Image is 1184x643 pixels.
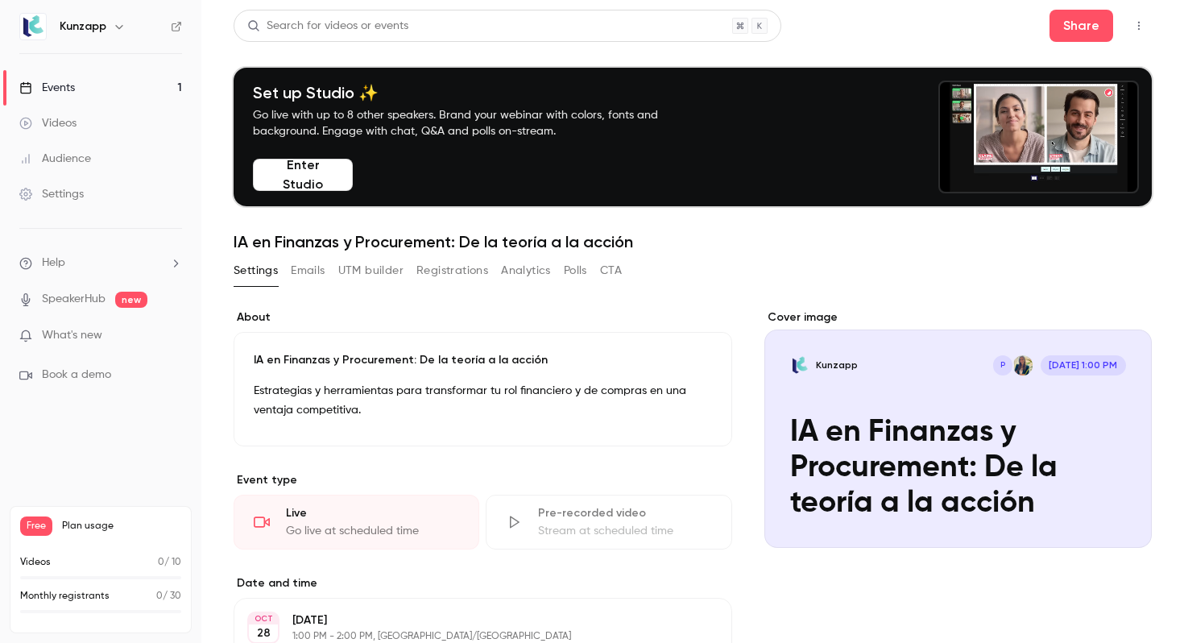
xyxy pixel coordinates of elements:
span: What's new [42,327,102,344]
label: About [234,309,732,326]
span: new [115,292,147,308]
span: Book a demo [42,367,111,384]
div: Pre-recorded video [538,505,711,521]
p: [DATE] [292,612,647,628]
p: 28 [257,625,271,641]
div: Videos [19,115,77,131]
button: Analytics [501,258,551,284]
p: Monthly registrants [20,589,110,604]
p: / 10 [158,555,181,570]
h6: Kunzapp [60,19,106,35]
span: 0 [158,558,164,567]
p: Videos [20,555,51,570]
div: Events [19,80,75,96]
button: Share [1049,10,1113,42]
h1: IA en Finanzas y Procurement: De la teoría a la acción [234,232,1152,251]
button: CTA [600,258,622,284]
div: LiveGo live at scheduled time [234,495,479,550]
div: Stream at scheduled time [538,523,711,539]
label: Date and time [234,575,732,591]
a: SpeakerHub [42,291,106,308]
span: 0 [156,591,163,601]
div: Live [286,505,459,521]
p: Go live with up to 8 other speakers. Brand your webinar with colors, fonts and background. Engage... [253,107,696,139]
p: Event type [234,472,732,488]
section: Cover image [764,309,1152,548]
div: Settings [19,186,84,202]
div: Pre-recorded videoStream at scheduled time [486,495,731,550]
label: Cover image [764,309,1152,326]
span: Help [42,255,65,272]
p: IA en Finanzas y Procurement: De la teoría a la acción [254,352,712,368]
img: Kunzapp [20,14,46,39]
li: help-dropdown-opener [19,255,182,272]
button: Emails [291,258,325,284]
p: 1:00 PM - 2:00 PM, [GEOGRAPHIC_DATA]/[GEOGRAPHIC_DATA] [292,630,647,643]
button: UTM builder [338,258,404,284]
div: Audience [19,151,91,167]
h4: Set up Studio ✨ [253,83,696,102]
p: Estrategias y herramientas para transformar tu rol financiero y de compras en una ventaja competi... [254,381,712,420]
p: / 30 [156,589,181,604]
div: OCT [249,613,278,624]
button: Enter Studio [253,159,353,191]
span: Free [20,516,52,536]
button: Registrations [416,258,488,284]
div: Search for videos or events [247,18,408,35]
span: Plan usage [62,520,181,533]
button: Settings [234,258,278,284]
button: Polls [564,258,587,284]
div: Go live at scheduled time [286,523,459,539]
